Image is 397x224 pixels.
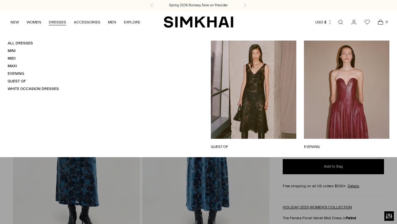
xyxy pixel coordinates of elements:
[49,15,66,29] a: DRESSES
[348,16,360,29] a: Go to the account page
[108,15,116,29] a: MEN
[374,16,387,29] a: Open cart modal
[10,15,19,29] a: NEW
[74,15,100,29] a: ACCESSORIES
[384,19,389,25] span: 0
[164,16,233,28] a: SIMKHAI
[124,15,140,29] a: EXPLORE
[361,16,374,29] a: Wishlist
[315,15,332,29] button: USD $
[27,15,41,29] a: WOMEN
[334,16,347,29] a: Open search modal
